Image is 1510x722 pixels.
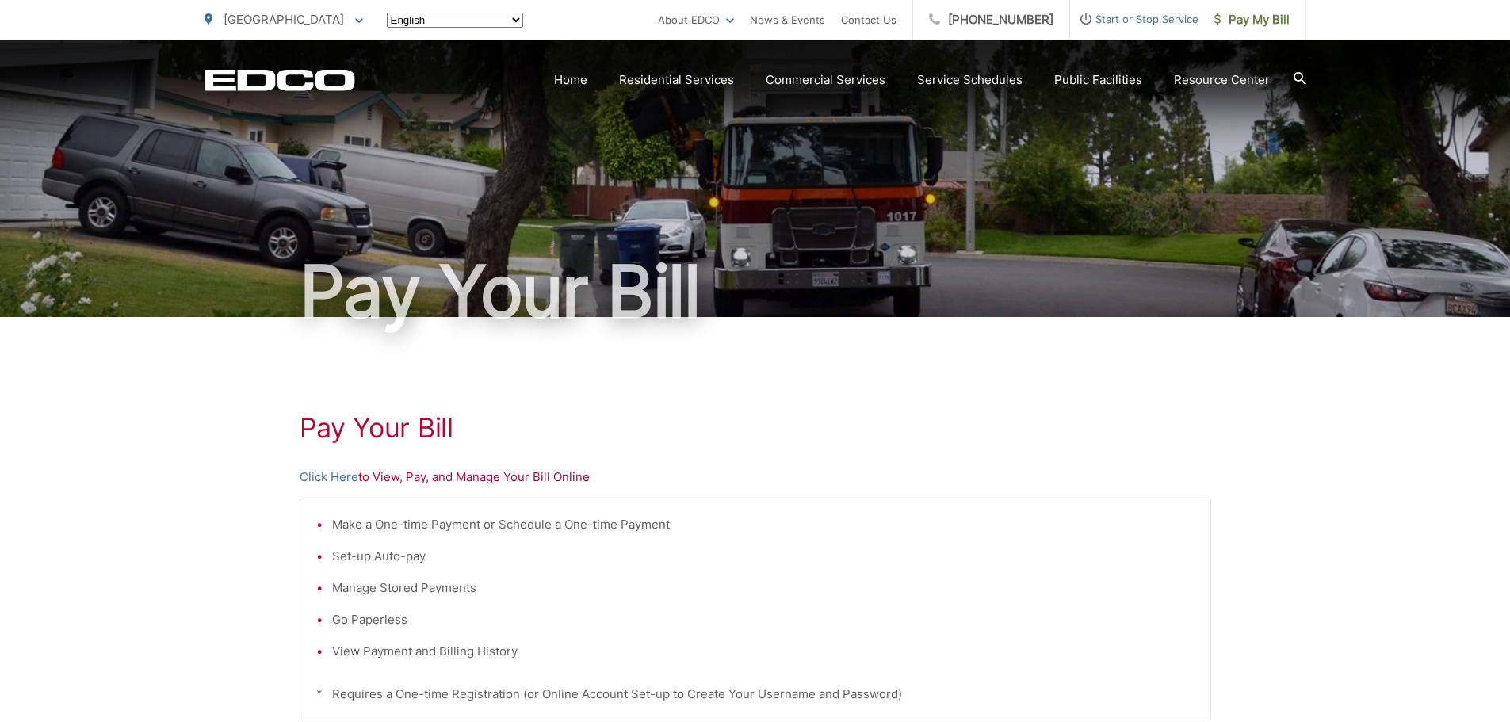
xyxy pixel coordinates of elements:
[917,71,1023,90] a: Service Schedules
[658,10,734,29] a: About EDCO
[387,13,523,28] select: Select a language
[300,468,1211,487] p: to View, Pay, and Manage Your Bill Online
[841,10,896,29] a: Contact Us
[205,69,355,91] a: EDCD logo. Return to the homepage.
[316,685,1195,704] p: * Requires a One-time Registration (or Online Account Set-up to Create Your Username and Password)
[766,71,885,90] a: Commercial Services
[554,71,587,90] a: Home
[1054,71,1142,90] a: Public Facilities
[205,252,1306,331] h1: Pay Your Bill
[332,579,1195,598] li: Manage Stored Payments
[332,610,1195,629] li: Go Paperless
[332,642,1195,661] li: View Payment and Billing History
[300,412,1211,444] h1: Pay Your Bill
[619,71,734,90] a: Residential Services
[224,12,344,27] span: [GEOGRAPHIC_DATA]
[750,10,825,29] a: News & Events
[332,547,1195,566] li: Set-up Auto-pay
[1174,71,1270,90] a: Resource Center
[1214,10,1290,29] span: Pay My Bill
[300,468,358,487] a: Click Here
[332,515,1195,534] li: Make a One-time Payment or Schedule a One-time Payment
